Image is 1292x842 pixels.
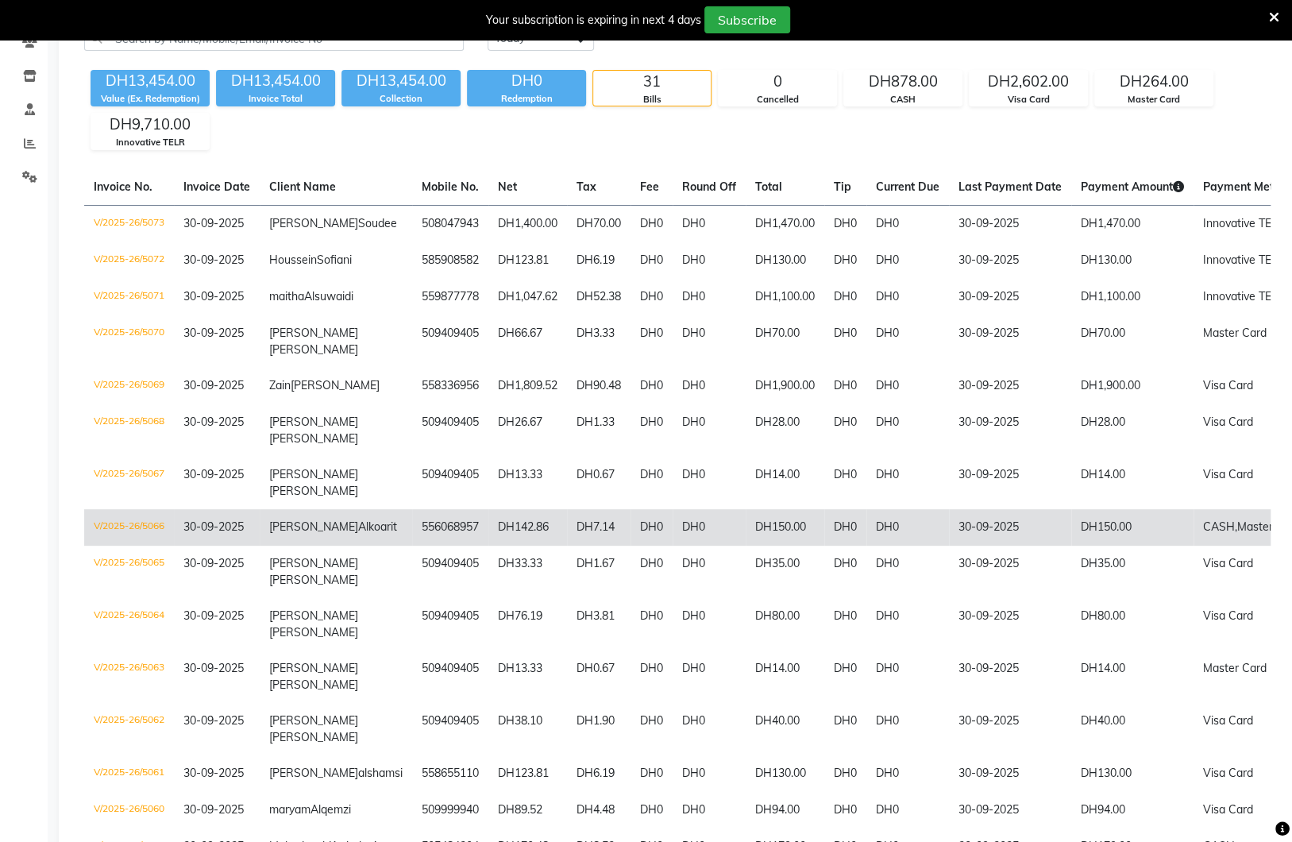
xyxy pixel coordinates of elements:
td: DH0 [673,205,746,242]
td: DH1,900.00 [746,368,824,404]
td: V/2025-26/5069 [84,368,174,404]
button: Subscribe [704,6,790,33]
td: 509409405 [412,546,488,598]
div: DH13,454.00 [216,70,335,92]
span: Alqemzi [310,802,351,817]
div: DH2,602.00 [970,71,1087,93]
td: DH0 [824,315,866,368]
td: V/2025-26/5064 [84,598,174,651]
span: [PERSON_NAME] [269,766,358,780]
div: Your subscription is expiring in next 4 days [486,12,701,29]
td: DH1,100.00 [746,279,824,315]
span: [PERSON_NAME] [269,730,358,744]
td: DH35.00 [746,546,824,598]
td: V/2025-26/5061 [84,755,174,792]
span: Tip [834,180,851,194]
span: [PERSON_NAME] [269,415,358,429]
td: DH0 [631,651,673,703]
span: Houssein [269,253,317,267]
td: DH0 [631,755,673,792]
span: Visa Card [1203,556,1253,570]
span: Innovative TELR [1203,253,1286,267]
span: Visa Card [1203,802,1253,817]
span: Invoice No. [94,180,152,194]
span: [PERSON_NAME] [269,608,358,623]
span: Payment Amount [1081,180,1184,194]
span: [PERSON_NAME] [269,519,358,534]
td: 509999940 [412,792,488,828]
td: DH150.00 [1071,509,1194,546]
td: DH6.19 [567,242,631,279]
td: 30-09-2025 [949,651,1071,703]
td: 30-09-2025 [949,598,1071,651]
span: 30-09-2025 [183,216,244,230]
div: CASH [844,93,962,106]
span: Total [755,180,782,194]
td: DH130.00 [746,755,824,792]
td: DH1,470.00 [746,205,824,242]
td: DH130.00 [1071,242,1194,279]
td: DH0 [673,404,746,457]
td: DH0 [631,792,673,828]
td: DH130.00 [746,242,824,279]
td: V/2025-26/5070 [84,315,174,368]
span: 30-09-2025 [183,713,244,728]
span: [PERSON_NAME] [269,556,358,570]
span: [PERSON_NAME] [269,431,358,446]
td: 558336956 [412,368,488,404]
td: DH35.00 [1071,546,1194,598]
td: DH89.52 [488,792,567,828]
td: DH0 [866,509,949,546]
div: DH0 [467,70,586,92]
div: Bills [593,93,711,106]
td: DH3.33 [567,315,631,368]
td: DH14.00 [1071,457,1194,509]
td: DH3.81 [567,598,631,651]
td: 30-09-2025 [949,457,1071,509]
td: DH0 [673,315,746,368]
span: Visa Card [1203,713,1253,728]
div: DH13,454.00 [341,70,461,92]
span: Round Off [682,180,736,194]
span: alshamsi [358,766,403,780]
div: Visa Card [970,93,1087,106]
td: DH0 [673,546,746,598]
span: Master Card [1203,326,1267,340]
td: DH94.00 [1071,792,1194,828]
td: DH0 [673,703,746,755]
td: 30-09-2025 [949,509,1071,546]
td: DH123.81 [488,755,567,792]
div: Master Card [1095,93,1213,106]
td: DH80.00 [1071,598,1194,651]
span: Visa Card [1203,415,1253,429]
span: Tax [577,180,596,194]
td: 509409405 [412,404,488,457]
td: 508047943 [412,205,488,242]
span: Fee [640,180,659,194]
td: DH0 [631,279,673,315]
td: DH0 [824,368,866,404]
td: DH38.10 [488,703,567,755]
td: 585908582 [412,242,488,279]
td: DH28.00 [1071,404,1194,457]
td: V/2025-26/5071 [84,279,174,315]
span: Innovative TELR [1203,289,1286,303]
span: Visa Card [1203,467,1253,481]
td: DH0 [824,509,866,546]
td: DH0 [824,546,866,598]
td: DH1,400.00 [488,205,567,242]
td: DH6.19 [567,755,631,792]
td: DH0.67 [567,457,631,509]
span: [PERSON_NAME] [269,326,358,340]
td: DH76.19 [488,598,567,651]
td: DH7.14 [567,509,631,546]
td: DH33.33 [488,546,567,598]
span: Visa Card [1203,608,1253,623]
td: DH0 [631,598,673,651]
td: DH14.00 [1071,651,1194,703]
td: V/2025-26/5062 [84,703,174,755]
td: DH14.00 [746,651,824,703]
td: DH26.67 [488,404,567,457]
td: V/2025-26/5068 [84,404,174,457]
td: 30-09-2025 [949,205,1071,242]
